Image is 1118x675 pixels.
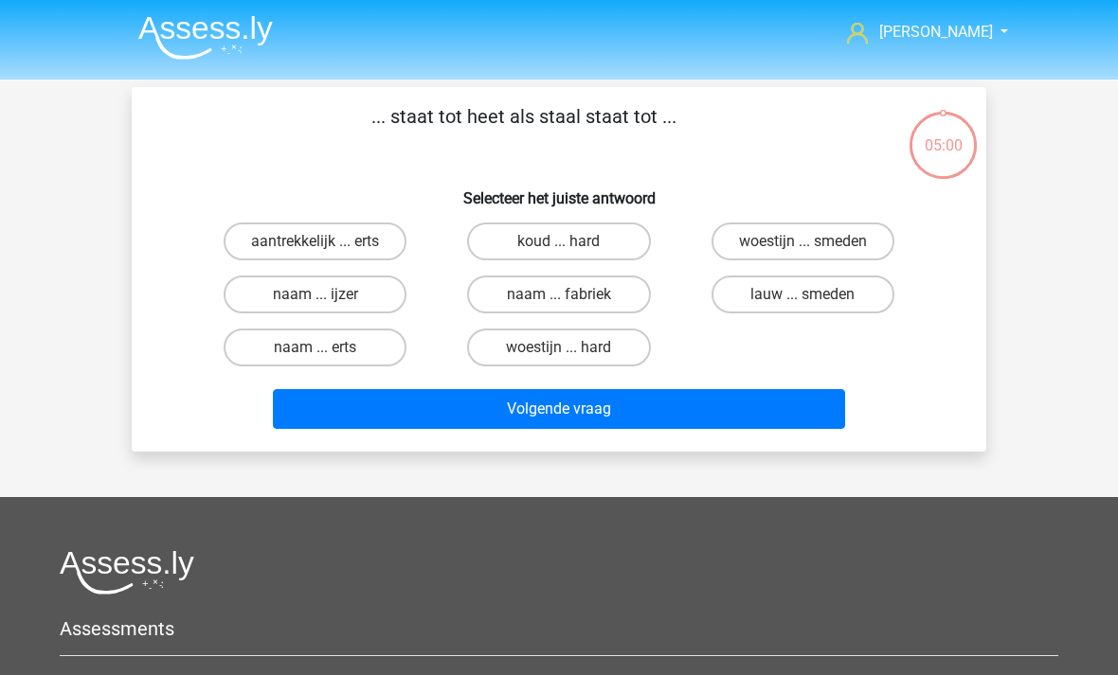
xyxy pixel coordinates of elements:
label: naam ... ijzer [224,275,406,313]
label: lauw ... smeden [712,275,894,313]
label: naam ... erts [224,329,406,366]
span: [PERSON_NAME] [879,23,993,41]
h6: Selecteer het juiste antwoord [162,174,956,207]
img: Assessly logo [60,550,194,595]
label: koud ... hard [467,222,650,260]
img: Assessly [138,15,273,60]
label: woestijn ... smeden [712,222,894,260]
p: ... staat tot heet als staal staat tot ... [162,102,885,159]
a: [PERSON_NAME] [839,21,995,44]
label: naam ... fabriek [467,275,650,313]
div: 05:00 [908,110,979,157]
label: aantrekkelijk ... erts [224,222,406,260]
button: Volgende vraag [273,389,846,429]
h5: Assessments [60,617,1058,640]
label: woestijn ... hard [467,329,650,366]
